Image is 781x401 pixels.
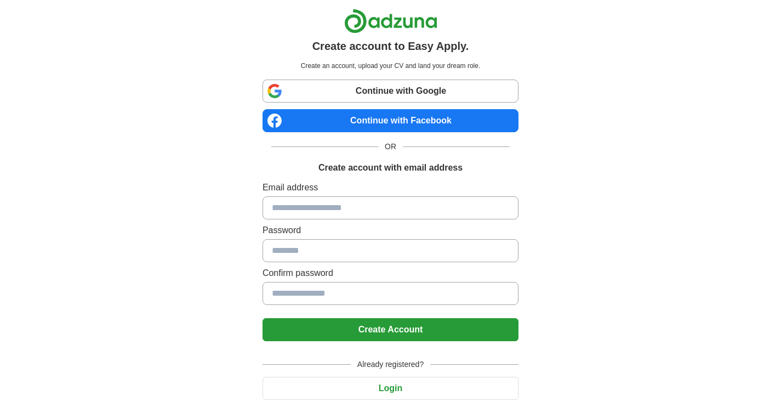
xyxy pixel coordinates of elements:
span: OR [378,141,403,153]
label: Confirm password [263,267,518,280]
label: Email address [263,181,518,194]
p: Create an account, upload your CV and land your dream role. [265,61,516,71]
button: Create Account [263,318,518,341]
a: Continue with Facebook [263,109,518,132]
h1: Create account to Easy Apply. [312,38,469,54]
h1: Create account with email address [318,161,463,174]
img: Adzuna logo [344,9,437,33]
a: Continue with Google [263,80,518,103]
a: Login [263,383,518,393]
button: Login [263,377,518,400]
span: Already registered? [351,359,430,370]
label: Password [263,224,518,237]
